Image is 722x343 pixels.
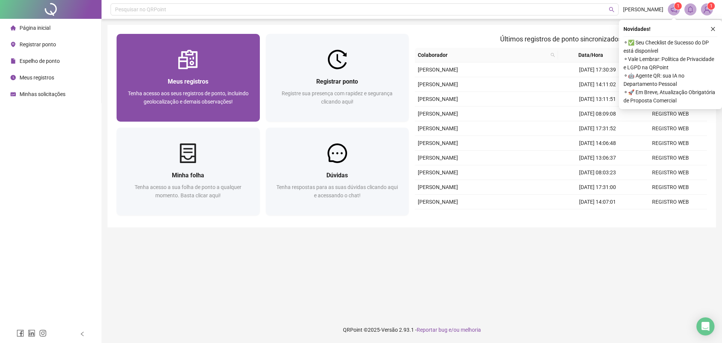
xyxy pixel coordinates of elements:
[418,184,458,190] span: [PERSON_NAME]
[696,317,714,335] div: Open Intercom Messenger
[623,88,717,105] span: ⚬ 🚀 Em Breve, Atualização Obrigatória de Proposta Comercial
[20,91,65,97] span: Minhas solicitações
[561,165,634,180] td: [DATE] 08:03:23
[677,3,680,9] span: 1
[558,48,630,63] th: Data/Hora
[561,151,634,165] td: [DATE] 13:06:37
[316,78,358,85] span: Registrar ponto
[418,125,458,131] span: [PERSON_NAME]
[117,128,260,215] a: Minha folhaTenha acesso a sua folha de ponto a qualquer momento. Basta clicar aqui!
[670,6,677,13] span: notification
[39,329,47,337] span: instagram
[634,151,707,165] td: REGISTRO WEB
[102,317,722,343] footer: QRPoint © 2025 - 2.93.1 -
[707,2,715,10] sup: Atualize o seu contato no menu Meus Dados
[710,26,716,32] span: close
[561,195,634,209] td: [DATE] 14:07:01
[117,34,260,122] a: Meus registrosTenha acesso aos seus registros de ponto, incluindo geolocalização e demais observa...
[561,51,621,59] span: Data/Hora
[549,49,557,61] span: search
[135,184,241,198] span: Tenha acesso a sua folha de ponto a qualquer momento. Basta clicar aqui!
[20,58,60,64] span: Espelho de ponto
[561,136,634,151] td: [DATE] 14:06:48
[80,331,85,337] span: left
[418,67,458,73] span: [PERSON_NAME]
[276,184,398,198] span: Tenha respostas para as suas dúvidas clicando aqui e acessando o chat!
[28,329,35,337] span: linkedin
[634,165,707,180] td: REGISTRO WEB
[418,51,548,59] span: Colaborador
[623,72,717,88] span: ⚬ 🤖 Agente QR: sua IA no Departamento Pessoal
[11,25,16,30] span: home
[561,77,634,92] td: [DATE] 14:11:02
[561,121,634,136] td: [DATE] 17:31:52
[172,172,204,179] span: Minha folha
[11,58,16,64] span: file
[634,195,707,209] td: REGISTRO WEB
[11,91,16,97] span: schedule
[623,38,717,55] span: ⚬ ✅ Seu Checklist de Sucesso do DP está disponível
[561,209,634,224] td: [DATE] 13:07:37
[128,90,249,105] span: Tenha acesso aos seus registros de ponto, incluindo geolocalização e demais observações!
[20,75,54,81] span: Meus registros
[687,6,694,13] span: bell
[418,199,458,205] span: [PERSON_NAME]
[634,107,707,121] td: REGISTRO WEB
[418,169,458,175] span: [PERSON_NAME]
[623,5,663,14] span: [PERSON_NAME]
[418,96,458,102] span: [PERSON_NAME]
[266,34,409,122] a: Registrar pontoRegistre sua presença com rapidez e segurança clicando aqui!
[381,327,398,333] span: Versão
[11,75,16,80] span: clock-circle
[674,2,682,10] sup: 1
[561,107,634,121] td: [DATE] 08:09:08
[11,42,16,47] span: environment
[634,121,707,136] td: REGISTRO WEB
[282,90,393,105] span: Registre sua presença com rapidez e segurança clicando aqui!
[417,327,481,333] span: Reportar bug e/ou melhoria
[561,92,634,107] td: [DATE] 13:11:51
[326,172,348,179] span: Dúvidas
[623,55,717,72] span: ⚬ Vale Lembrar: Política de Privacidade e LGPD na QRPoint
[701,4,713,15] img: 91832
[551,53,555,57] span: search
[561,180,634,195] td: [DATE] 17:31:00
[418,155,458,161] span: [PERSON_NAME]
[17,329,24,337] span: facebook
[623,25,651,33] span: Novidades !
[500,35,622,43] span: Últimos registros de ponto sincronizados
[418,81,458,87] span: [PERSON_NAME]
[561,63,634,77] td: [DATE] 17:30:39
[634,136,707,151] td: REGISTRO WEB
[710,3,713,9] span: 1
[634,209,707,224] td: REGISTRO WEB
[20,25,50,31] span: Página inicial
[20,41,56,47] span: Registrar ponto
[418,140,458,146] span: [PERSON_NAME]
[609,7,614,12] span: search
[168,78,208,85] span: Meus registros
[634,180,707,195] td: REGISTRO WEB
[266,128,409,215] a: DúvidasTenha respostas para as suas dúvidas clicando aqui e acessando o chat!
[418,111,458,117] span: [PERSON_NAME]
